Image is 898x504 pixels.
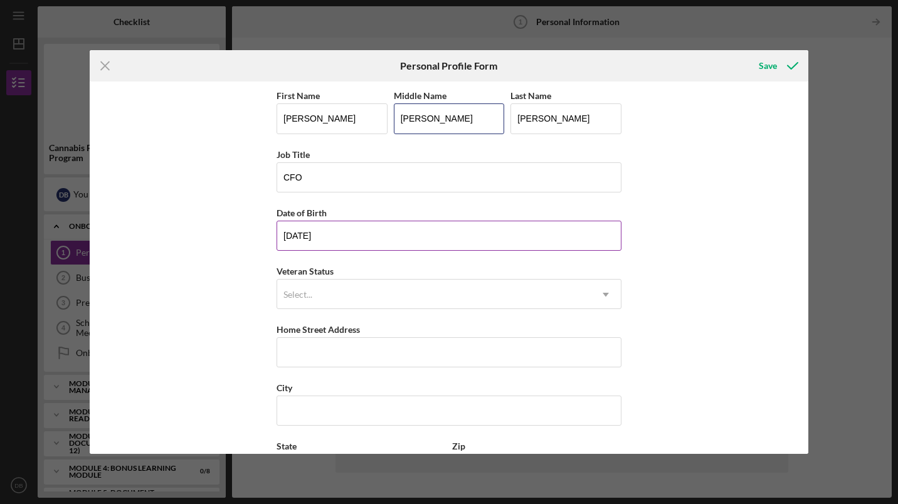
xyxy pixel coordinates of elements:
[452,441,465,451] label: Zip
[400,60,497,71] h6: Personal Profile Form
[277,149,310,160] label: Job Title
[759,53,777,78] div: Save
[283,290,312,300] div: Select...
[746,53,808,78] button: Save
[277,324,360,335] label: Home Street Address
[277,382,292,393] label: City
[510,90,551,101] label: Last Name
[394,90,446,101] label: Middle Name
[277,90,320,101] label: First Name
[277,221,621,251] input: mm/dd/yyyy
[277,207,327,218] label: Date of Birth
